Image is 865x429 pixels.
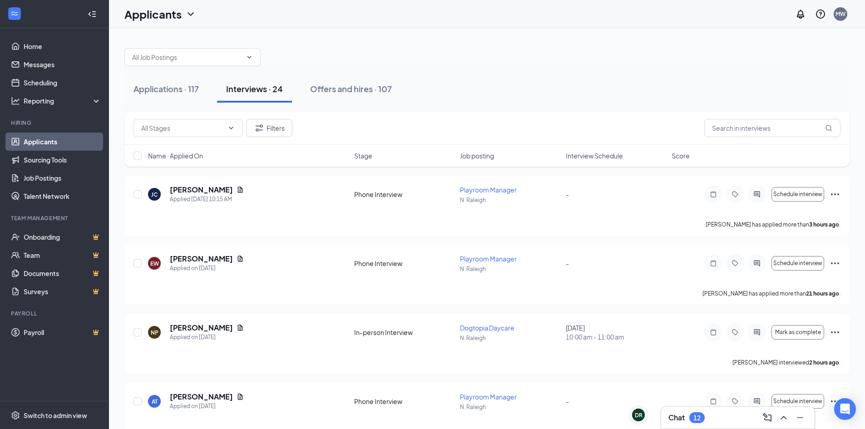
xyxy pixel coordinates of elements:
[460,393,517,401] span: Playroom Manager
[24,169,101,187] a: Job Postings
[150,260,159,267] div: EW
[835,10,845,18] div: MW
[809,221,839,228] b: 3 hours ago
[24,246,101,264] a: TeamCrown
[830,396,840,407] svg: Ellipses
[825,124,832,132] svg: MagnifyingGlass
[830,327,840,338] svg: Ellipses
[354,397,455,406] div: Phone Interview
[124,6,182,22] h1: Applicants
[809,359,839,366] b: 2 hours ago
[24,187,101,205] a: Talent Network
[730,398,741,405] svg: Tag
[460,324,514,332] span: Dogtopia Daycare
[141,123,224,133] input: All Stages
[24,411,87,420] div: Switch to admin view
[771,256,824,271] button: Schedule interview
[751,329,762,336] svg: ActiveChat
[773,398,822,404] span: Schedule interview
[354,259,455,268] div: Phone Interview
[566,259,569,267] span: -
[771,325,824,340] button: Mark as complete
[806,290,839,297] b: 21 hours ago
[834,398,856,420] div: Open Intercom Messenger
[776,410,791,425] button: ChevronUp
[672,151,690,160] span: Score
[170,402,244,411] div: Applied on [DATE]
[148,151,203,160] span: Name · Applied On
[460,255,517,263] span: Playroom Manager
[773,260,822,266] span: Schedule interview
[771,187,824,202] button: Schedule interview
[708,398,719,405] svg: Note
[246,119,292,137] button: Filter Filters
[668,413,685,423] h3: Chat
[24,323,101,341] a: PayrollCrown
[566,397,569,405] span: -
[310,83,392,94] div: Offers and hires · 107
[354,151,372,160] span: Stage
[762,412,773,423] svg: ComposeMessage
[170,195,244,204] div: Applied [DATE] 10:15 AM
[151,191,158,198] div: JC
[11,214,99,222] div: Team Management
[11,96,20,105] svg: Analysis
[706,221,840,228] p: [PERSON_NAME] has applied more than .
[24,96,102,105] div: Reporting
[815,9,826,20] svg: QuestionInfo
[760,410,775,425] button: ComposeMessage
[133,83,199,94] div: Applications · 117
[24,37,101,55] a: Home
[254,123,265,133] svg: Filter
[354,190,455,199] div: Phone Interview
[771,394,824,409] button: Schedule interview
[730,191,741,198] svg: Tag
[10,9,19,18] svg: WorkstreamLogo
[24,264,101,282] a: DocumentsCrown
[730,260,741,267] svg: Tag
[704,119,840,137] input: Search in interviews
[170,392,233,402] h5: [PERSON_NAME]
[566,323,666,341] div: [DATE]
[732,359,840,366] p: [PERSON_NAME] interviewed .
[751,260,762,267] svg: ActiveChat
[24,282,101,301] a: SurveysCrown
[185,9,196,20] svg: ChevronDown
[170,185,233,195] h5: [PERSON_NAME]
[237,186,244,193] svg: Document
[830,189,840,200] svg: Ellipses
[24,151,101,169] a: Sourcing Tools
[708,329,719,336] svg: Note
[702,290,840,297] p: [PERSON_NAME] has applied more than .
[693,414,701,422] div: 12
[152,398,158,405] div: AT
[24,55,101,74] a: Messages
[246,54,253,61] svg: ChevronDown
[730,329,741,336] svg: Tag
[460,334,560,342] p: N. Raleigh
[132,52,242,62] input: All Job Postings
[566,151,623,160] span: Interview Schedule
[566,190,569,198] span: -
[635,411,643,419] div: DR
[708,191,719,198] svg: Note
[566,332,666,341] span: 10:00 am - 11:00 am
[830,258,840,269] svg: Ellipses
[237,393,244,400] svg: Document
[778,412,789,423] svg: ChevronUp
[708,260,719,267] svg: Note
[11,411,20,420] svg: Settings
[151,329,158,336] div: NP
[237,255,244,262] svg: Document
[226,83,283,94] div: Interviews · 24
[354,328,455,337] div: In-person Interview
[460,186,517,194] span: Playroom Manager
[170,254,233,264] h5: [PERSON_NAME]
[793,410,807,425] button: Minimize
[751,398,762,405] svg: ActiveChat
[170,264,244,273] div: Applied on [DATE]
[460,196,560,204] p: N. Raleigh
[24,228,101,246] a: OnboardingCrown
[227,124,235,132] svg: ChevronDown
[460,265,560,273] p: N. Raleigh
